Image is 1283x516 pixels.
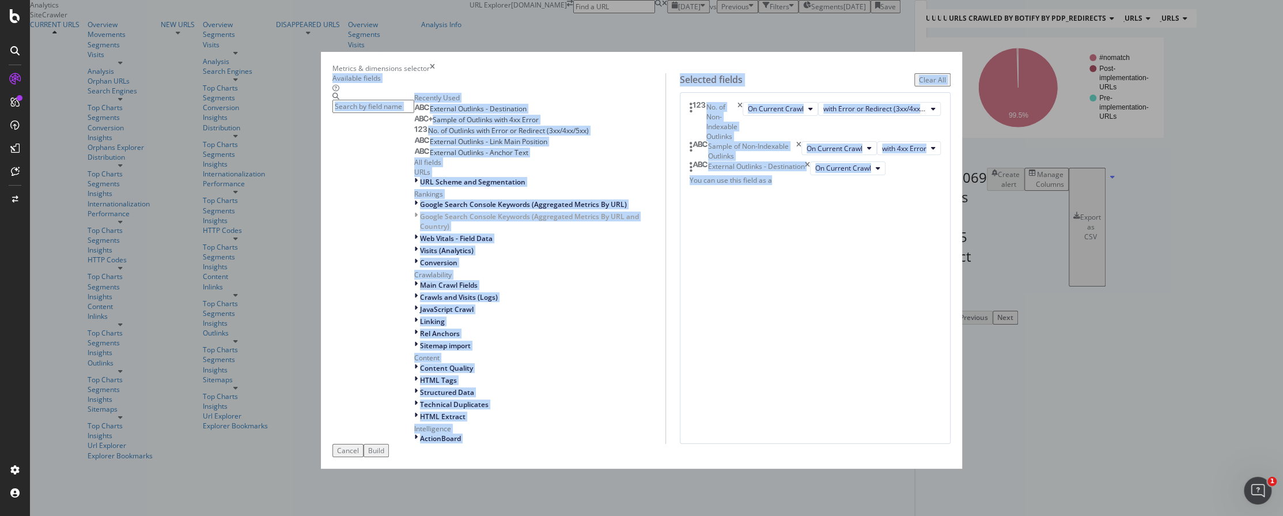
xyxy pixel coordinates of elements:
div: Sample of Non-Indexable OutlinkstimesOn Current Crawlwith 4xx Error [690,141,941,161]
div: No. of Non-Indexable Outlinks [706,102,737,142]
div: No. of Non-Indexable OutlinkstimesOn Current Crawlwith Error or Redirect (3xx/4xx/5xx) (Total) [690,102,941,142]
span: HTML Extract [420,412,465,421]
div: Crawlability [414,270,666,280]
span: No. of Outlinks with Error or Redirect (3xx/4xx/5xx) [428,126,589,135]
span: 1 [1267,477,1277,486]
button: Cancel [332,444,364,457]
span: with 4xx Error [882,144,926,153]
span: Google Search Console Keywords (Aggregated Metrics By URL) [420,199,627,209]
span: JavaScript Crawl [420,304,474,314]
div: Build [368,446,384,455]
div: times [430,63,435,73]
div: Intelligence [414,424,666,434]
button: with Error or Redirect (3xx/4xx/5xx) (Total) [818,102,941,116]
div: times [737,102,743,142]
span: Linking [420,317,445,326]
span: ActionBoard [420,434,461,443]
span: Content Quality [420,363,473,373]
button: Clear All [914,73,951,86]
div: Selected fields [680,73,743,86]
span: On Current Crawl [748,104,804,114]
div: URLs [414,167,666,177]
div: This group is disabled [414,212,666,231]
span: Main Crawl Fields [420,280,478,290]
div: External Outlinks - Destination [708,161,805,175]
span: URL Scheme and Segmentation [420,177,525,187]
div: Content [414,353,666,363]
div: Recently Used [414,93,666,103]
iframe: Intercom live chat [1244,477,1271,504]
button: On Current Crawl [801,141,877,155]
span: Rel Anchors [420,329,460,338]
div: Metrics & dimensions selector [332,63,430,73]
div: You can use this field as a [690,175,941,185]
span: Conversion [420,258,457,268]
span: External Outlinks - Link Main Position [430,137,547,146]
button: Build [364,444,389,457]
button: with 4xx Error [877,141,941,155]
span: External Outlinks - Destination [430,104,527,114]
div: Rankings [414,189,666,199]
div: modal [321,52,963,469]
span: Technical Duplicates [420,400,489,409]
div: Available fields [332,73,666,83]
div: Cancel [337,446,359,455]
span: with Error or Redirect (3xx/4xx/5xx) (Total) [823,104,926,114]
span: External Outlinks - Anchor Text [430,148,528,157]
span: Web Vitals - Field Data [420,233,493,243]
span: Crawls and Visits (Logs) [420,292,498,302]
span: On Current Crawl [807,144,862,153]
div: times [796,141,801,161]
span: Structured Data [420,387,474,397]
span: Visits (Analytics) [420,246,474,255]
input: Search by field name [332,100,414,113]
div: Sample of Non-Indexable Outlinks [708,141,796,161]
div: Clear All [919,75,946,85]
span: Google Search Console Keywords (Aggregated Metrics By URL and Country) [420,212,639,231]
div: times [805,161,810,175]
span: Sample of Outlinks with 4xx Error [433,115,539,125]
span: HTML Tags [420,375,457,385]
div: All fields [414,157,666,167]
span: Sitemap import [420,341,471,351]
button: On Current Crawl [810,161,885,175]
div: External Outlinks - DestinationtimesOn Current Crawl [690,161,941,175]
span: On Current Crawl [815,163,871,173]
button: On Current Crawl [743,102,818,116]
